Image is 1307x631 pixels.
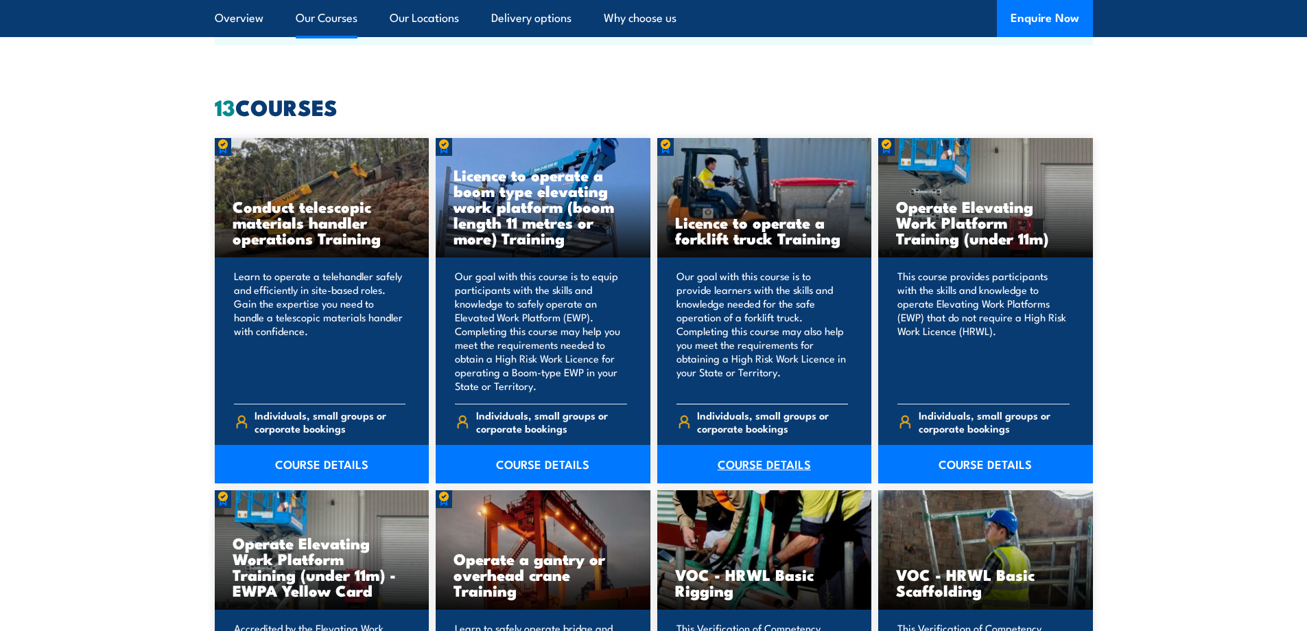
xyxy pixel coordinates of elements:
[919,409,1070,435] span: Individuals, small groups or corporate bookings
[676,269,849,393] p: Our goal with this course is to provide learners with the skills and knowledge needed for the saf...
[233,198,412,246] h3: Conduct telescopic materials handler operations Training
[697,409,848,435] span: Individuals, small groups or corporate bookings
[896,198,1075,246] h3: Operate Elevating Work Platform Training (under 11m)
[233,535,412,598] h3: Operate Elevating Work Platform Training (under 11m) - EWPA Yellow Card
[234,269,406,393] p: Learn to operate a telehandler safely and efficiently in site-based roles. Gain the expertise you...
[215,97,1093,116] h2: COURSES
[897,269,1070,393] p: This course provides participants with the skills and knowledge to operate Elevating Work Platfor...
[255,409,405,435] span: Individuals, small groups or corporate bookings
[657,445,872,483] a: COURSE DETAILS
[455,269,627,393] p: Our goal with this course is to equip participants with the skills and knowledge to safely operat...
[436,445,650,483] a: COURSE DETAILS
[476,409,627,435] span: Individuals, small groups or corporate bookings
[454,551,633,598] h3: Operate a gantry or overhead crane Training
[454,167,633,246] h3: Licence to operate a boom type elevating work platform (boom length 11 metres or more) Training
[675,214,854,246] h3: Licence to operate a forklift truck Training
[215,445,429,483] a: COURSE DETAILS
[675,566,854,598] h3: VOC - HRWL Basic Rigging
[896,566,1075,598] h3: VOC - HRWL Basic Scaffolding
[878,445,1093,483] a: COURSE DETAILS
[215,89,235,124] strong: 13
